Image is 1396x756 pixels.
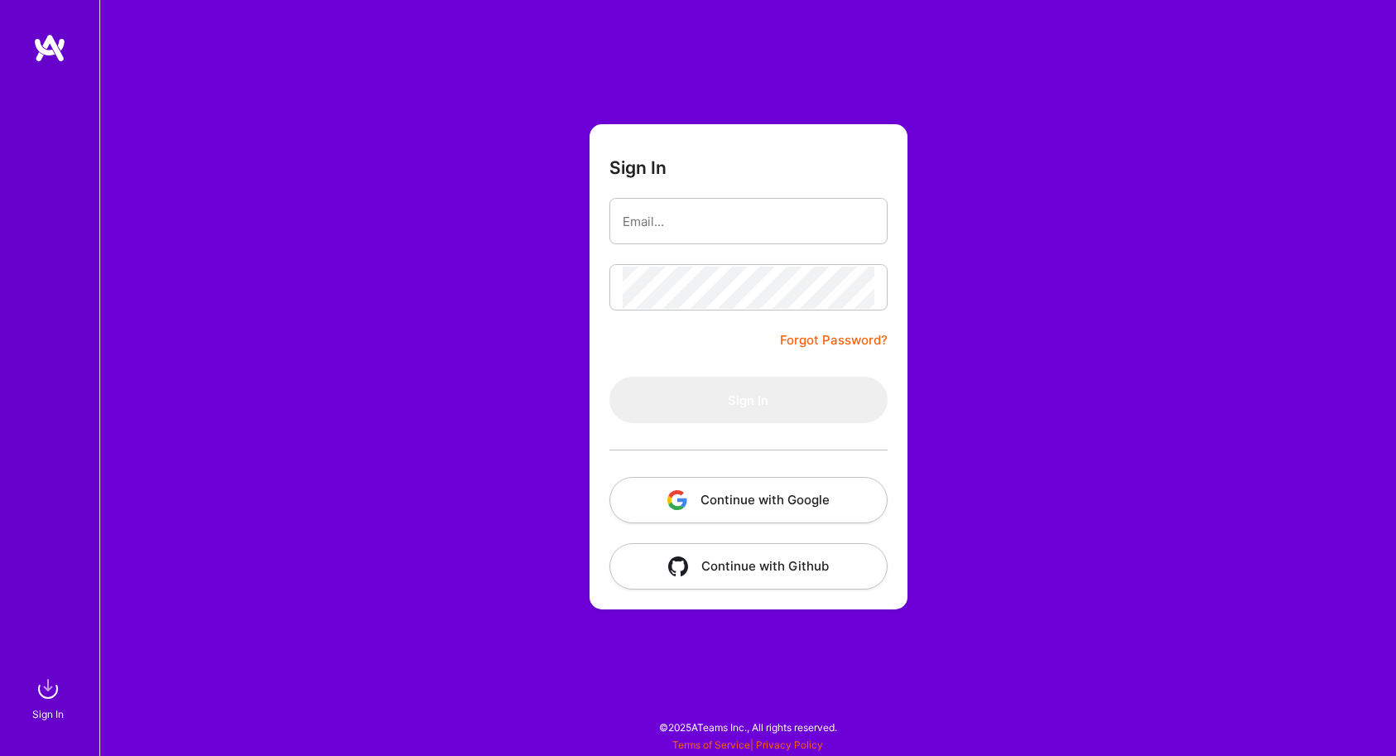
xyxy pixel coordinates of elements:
[31,672,65,705] img: sign in
[35,672,65,723] a: sign inSign In
[32,705,64,723] div: Sign In
[756,739,823,751] a: Privacy Policy
[623,200,874,243] input: Email...
[780,330,888,350] a: Forgot Password?
[672,739,823,751] span: |
[672,739,750,751] a: Terms of Service
[609,477,888,523] button: Continue with Google
[609,543,888,590] button: Continue with Github
[99,706,1396,748] div: © 2025 ATeams Inc., All rights reserved.
[609,377,888,423] button: Sign In
[609,157,667,178] h3: Sign In
[668,556,688,576] img: icon
[667,490,687,510] img: icon
[33,33,66,63] img: logo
